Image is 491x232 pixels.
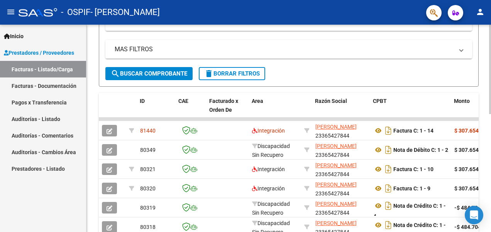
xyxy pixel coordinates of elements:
span: Razón Social [315,98,347,104]
span: [PERSON_NAME] [315,220,357,226]
span: Facturado x Orden De [209,98,238,113]
mat-expansion-panel-header: MAS FILTROS [105,40,472,59]
div: 23365427844 [315,180,367,197]
datatable-header-cell: Area [249,93,301,127]
span: 80321 [140,166,156,172]
span: Discapacidad Sin Recupero [252,143,290,158]
span: [PERSON_NAME] [315,124,357,130]
span: Discapacidad Sin Recupero [252,201,290,216]
button: Buscar Comprobante [105,67,193,80]
span: Inicio [4,32,24,40]
span: Buscar Comprobante [111,70,187,77]
span: CAE [178,98,188,104]
div: 23365427844 [315,200,367,216]
datatable-header-cell: CPBT [370,93,451,127]
div: Open Intercom Messenger [465,206,483,224]
datatable-header-cell: ID [137,93,175,127]
mat-icon: search [111,69,120,78]
span: CPBT [373,98,387,104]
span: [PERSON_NAME] [315,162,357,168]
strong: Factura C: 1 - 14 [393,128,433,134]
i: Descargar documento [383,124,393,137]
strong: -$ 484.704,00 [454,224,488,230]
datatable-header-cell: Razón Social [312,93,370,127]
span: 81440 [140,128,156,134]
span: ID [140,98,145,104]
button: Borrar Filtros [199,67,265,80]
strong: Factura C: 1 - 9 [393,185,430,192]
i: Descargar documento [383,200,393,212]
datatable-header-cell: CAE [175,93,206,127]
mat-panel-title: MAS FILTROS [115,45,454,54]
div: 23365427844 [315,142,367,158]
span: - [PERSON_NAME] [90,4,160,21]
strong: Nota de Crédito C: 1 - 4 [373,203,446,219]
mat-icon: delete [204,69,213,78]
strong: $ 307.654,34 [454,166,486,172]
strong: Factura C: 1 - 10 [393,166,433,172]
i: Descargar documento [383,219,393,231]
i: Descargar documento [383,144,393,156]
strong: $ 307.654,34 [454,128,486,134]
span: Area [252,98,263,104]
strong: -$ 484.704,00 [454,205,488,211]
div: 23365427844 [315,123,367,139]
span: [PERSON_NAME] [315,143,357,149]
span: Prestadores / Proveedores [4,49,74,57]
i: Descargar documento [383,163,393,175]
strong: Nota de Débito C: 1 - 2 [393,147,448,153]
strong: $ 307.654,34 [454,185,486,192]
span: [PERSON_NAME] [315,201,357,207]
span: [PERSON_NAME] [315,182,357,188]
span: Borrar Filtros [204,70,260,77]
i: Descargar documento [383,182,393,195]
span: Integración [252,128,285,134]
span: - OSPIF [61,4,90,21]
span: Integración [252,166,285,172]
datatable-header-cell: Facturado x Orden De [206,93,249,127]
span: Integración [252,185,285,192]
span: 80319 [140,205,156,211]
mat-icon: menu [6,7,15,17]
span: 80320 [140,185,156,192]
div: 23365427844 [315,161,367,177]
span: Monto [454,98,470,104]
span: 80349 [140,147,156,153]
span: 80318 [140,224,156,230]
strong: $ 307.654,34 [454,147,486,153]
mat-icon: person [476,7,485,17]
